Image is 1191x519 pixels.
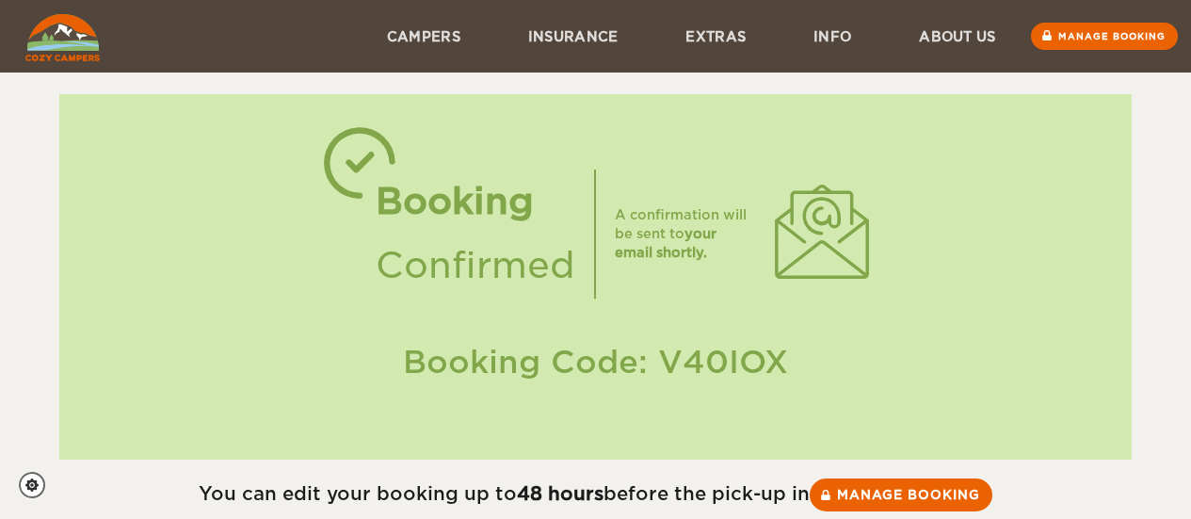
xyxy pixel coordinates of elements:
[376,234,575,298] div: Confirmed
[810,478,992,511] a: Manage booking
[78,340,1113,384] div: Booking Code: V40IOX
[1031,23,1178,50] a: Manage booking
[517,482,604,505] strong: 48 hours
[615,205,756,262] div: A confirmation will be sent to
[19,472,57,498] a: Cookie settings
[376,170,575,234] div: Booking
[25,14,100,61] img: Cozy Campers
